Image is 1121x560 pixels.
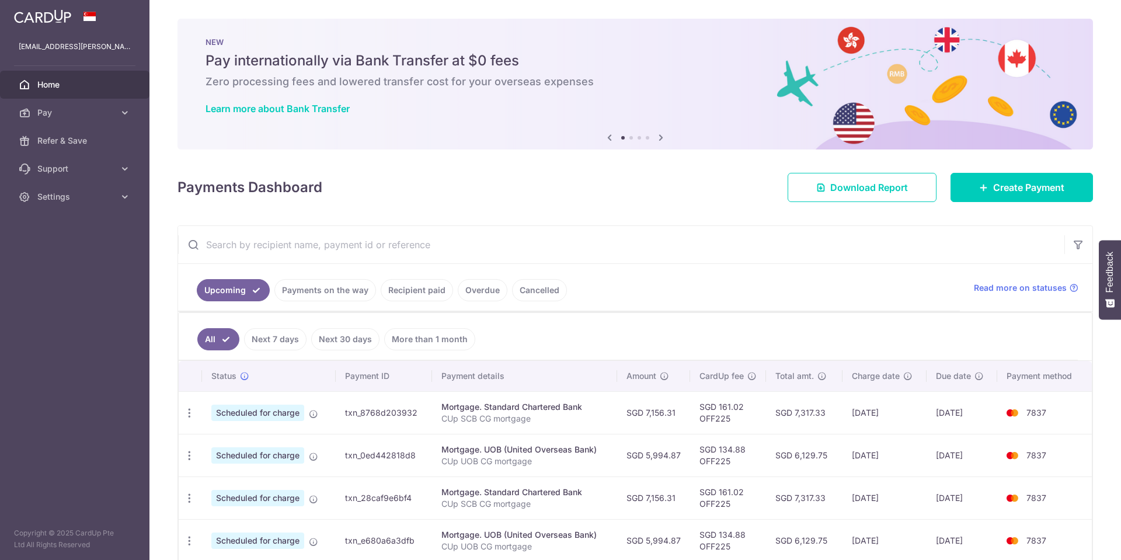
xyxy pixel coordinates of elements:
span: Pay [37,107,114,119]
td: txn_28caf9e6bf4 [336,476,433,519]
div: Mortgage. Standard Chartered Bank [441,486,608,498]
a: Cancelled [512,279,567,301]
a: All [197,328,239,350]
a: Download Report [788,173,937,202]
span: CardUp fee [699,370,744,382]
span: Due date [936,370,971,382]
td: [DATE] [843,391,927,434]
span: 7837 [1026,450,1046,460]
div: Mortgage. Standard Chartered Bank [441,401,608,413]
span: Create Payment [993,180,1064,194]
p: CUp SCB CG mortgage [441,498,608,510]
p: [EMAIL_ADDRESS][PERSON_NAME][PERSON_NAME][DOMAIN_NAME] [19,41,131,53]
span: Scheduled for charge [211,447,304,464]
td: [DATE] [927,391,997,434]
h4: Payments Dashboard [177,177,322,198]
span: 7837 [1026,535,1046,545]
span: Settings [37,191,114,203]
img: Bank transfer banner [177,19,1093,149]
p: CUp SCB CG mortgage [441,413,608,425]
a: Next 30 days [311,328,380,350]
span: Scheduled for charge [211,533,304,549]
p: CUp UOB CG mortgage [441,541,608,552]
img: Bank Card [1001,406,1024,420]
span: Amount [626,370,656,382]
td: [DATE] [843,476,927,519]
td: SGD 5,994.87 [617,434,690,476]
input: Search by recipient name, payment id or reference [178,226,1064,263]
a: Read more on statuses [974,282,1078,294]
td: SGD 7,156.31 [617,391,690,434]
span: Refer & Save [37,135,114,147]
a: Overdue [458,279,507,301]
span: Scheduled for charge [211,405,304,421]
img: Bank Card [1001,448,1024,462]
span: Total amt. [775,370,814,382]
span: Download Report [830,180,908,194]
td: SGD 7,156.31 [617,476,690,519]
td: [DATE] [927,476,997,519]
td: SGD 7,317.33 [766,476,843,519]
span: Home [37,79,114,91]
td: [DATE] [843,434,927,476]
button: Feedback - Show survey [1099,240,1121,319]
a: Upcoming [197,279,270,301]
h6: Zero processing fees and lowered transfer cost for your overseas expenses [206,75,1065,89]
span: 7837 [1026,493,1046,503]
td: SGD 161.02 OFF225 [690,391,766,434]
div: Mortgage. UOB (United Overseas Bank) [441,529,608,541]
td: txn_0ed442818d8 [336,434,433,476]
th: Payment method [997,361,1092,391]
a: Payments on the way [274,279,376,301]
a: Recipient paid [381,279,453,301]
a: Next 7 days [244,328,307,350]
span: Scheduled for charge [211,490,304,506]
td: SGD 134.88 OFF225 [690,434,766,476]
div: Mortgage. UOB (United Overseas Bank) [441,444,608,455]
a: Learn more about Bank Transfer [206,103,350,114]
img: Bank Card [1001,491,1024,505]
p: NEW [206,37,1065,47]
h5: Pay internationally via Bank Transfer at $0 fees [206,51,1065,70]
img: CardUp [14,9,71,23]
td: SGD 6,129.75 [766,434,843,476]
th: Payment ID [336,361,433,391]
a: More than 1 month [384,328,475,350]
td: txn_8768d203932 [336,391,433,434]
span: Support [37,163,114,175]
a: Create Payment [951,173,1093,202]
p: CUp UOB CG mortgage [441,455,608,467]
th: Payment details [432,361,617,391]
span: Charge date [852,370,900,382]
td: SGD 7,317.33 [766,391,843,434]
span: Feedback [1105,252,1115,293]
td: SGD 161.02 OFF225 [690,476,766,519]
iframe: Opens a widget where you can find more information [1046,525,1109,554]
span: 7837 [1026,408,1046,418]
img: Bank Card [1001,534,1024,548]
td: [DATE] [927,434,997,476]
span: Status [211,370,236,382]
span: Read more on statuses [974,282,1067,294]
